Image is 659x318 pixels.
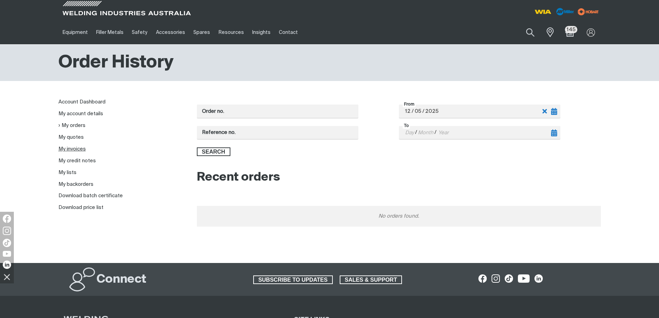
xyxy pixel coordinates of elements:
[340,275,402,284] a: SALES & SUPPORT
[437,126,450,139] input: Year
[3,227,11,235] img: Instagram
[3,251,11,257] img: YouTube
[58,122,85,128] a: My orders
[197,206,601,227] div: No orders found.
[58,135,84,140] a: My quotes
[58,20,465,44] nav: Main
[197,170,601,185] h2: Recent orders
[248,20,275,44] a: Insights
[275,20,302,44] a: Contact
[152,20,189,44] a: Accessories
[404,126,415,139] input: Day
[58,158,96,163] a: My credit notes
[519,24,542,40] button: Search products
[58,111,103,116] a: My account details
[253,275,333,284] a: SUBSCRIBE TO UPDATES
[214,20,248,44] a: Resources
[58,99,106,105] a: Account Dashboard
[1,271,13,283] img: hide socials
[549,105,559,118] button: Toggle calendar
[417,126,434,139] input: Month
[549,126,559,139] button: Toggle calendar
[198,147,230,156] span: Search
[254,275,332,284] span: SUBSCRIBE TO UPDATES
[58,182,93,187] a: My backorders
[424,105,439,118] input: Year
[97,272,146,287] h2: Connect
[3,215,11,223] img: Facebook
[58,146,86,152] a: My invoices
[3,239,11,247] img: TikTok
[58,170,76,175] a: My lists
[3,261,11,269] img: LinkedIn
[128,20,152,44] a: Safety
[510,24,542,40] input: Product name or item number...
[58,97,186,214] nav: My account
[189,20,214,44] a: Spares
[58,205,103,210] a: Download price list
[58,20,92,44] a: Equipment
[197,147,230,156] button: Search orders
[540,105,549,118] button: Clear selected date
[414,105,422,118] input: Month
[92,20,128,44] a: Filler Metals
[58,193,123,198] a: Download batch certificate
[576,7,601,17] img: miller
[58,52,174,74] h1: Order History
[404,105,412,118] input: Day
